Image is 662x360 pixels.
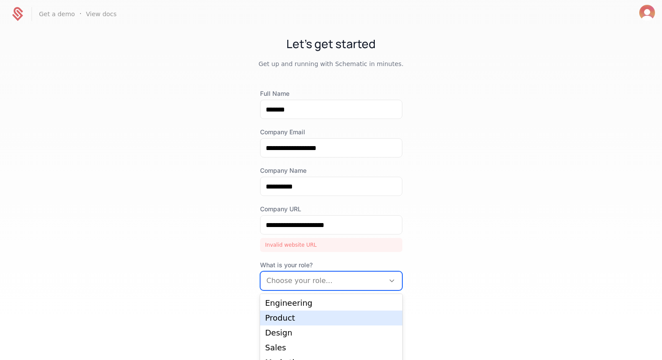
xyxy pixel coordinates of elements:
[260,166,402,175] label: Company Name
[260,238,402,252] div: Invalid website URL
[265,344,397,352] div: Sales
[260,205,402,213] label: Company URL
[639,5,655,21] button: Open user button
[265,314,397,322] div: Product
[260,128,402,136] label: Company Email
[79,9,81,19] span: ·
[639,5,655,21] img: 's logo
[39,10,75,18] a: Get a demo
[265,299,397,307] div: Engineering
[265,329,397,337] div: Design
[260,89,402,98] label: Full Name
[260,261,402,269] span: What is your role?
[86,10,116,18] a: View docs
